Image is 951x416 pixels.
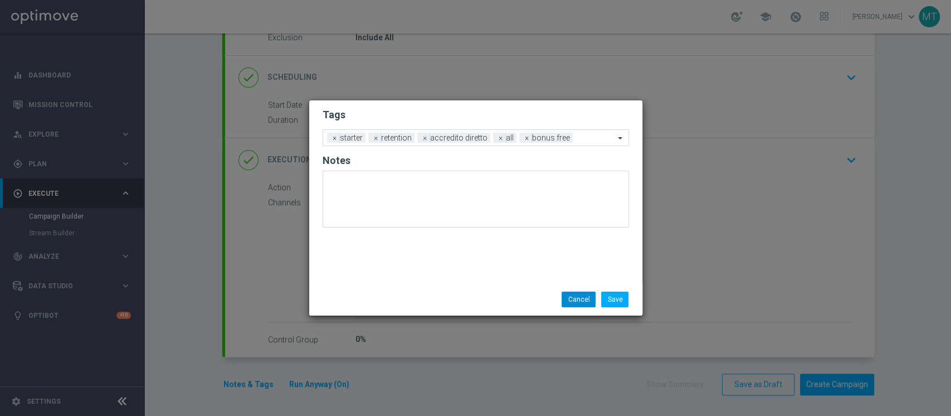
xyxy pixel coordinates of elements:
[323,154,629,167] h2: Notes
[529,133,573,143] span: bonus free
[503,133,516,143] span: all
[496,133,506,143] span: ×
[522,133,532,143] span: ×
[562,292,596,307] button: Cancel
[330,133,340,143] span: ×
[323,108,629,122] h2: Tags
[427,133,490,143] span: accredito diretto
[378,133,414,143] span: retention
[323,129,629,146] ng-select: accredito diretto, all, bonus free, retention, starter
[601,292,628,307] button: Save
[371,133,381,143] span: ×
[337,133,365,143] span: starter
[420,133,430,143] span: ×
